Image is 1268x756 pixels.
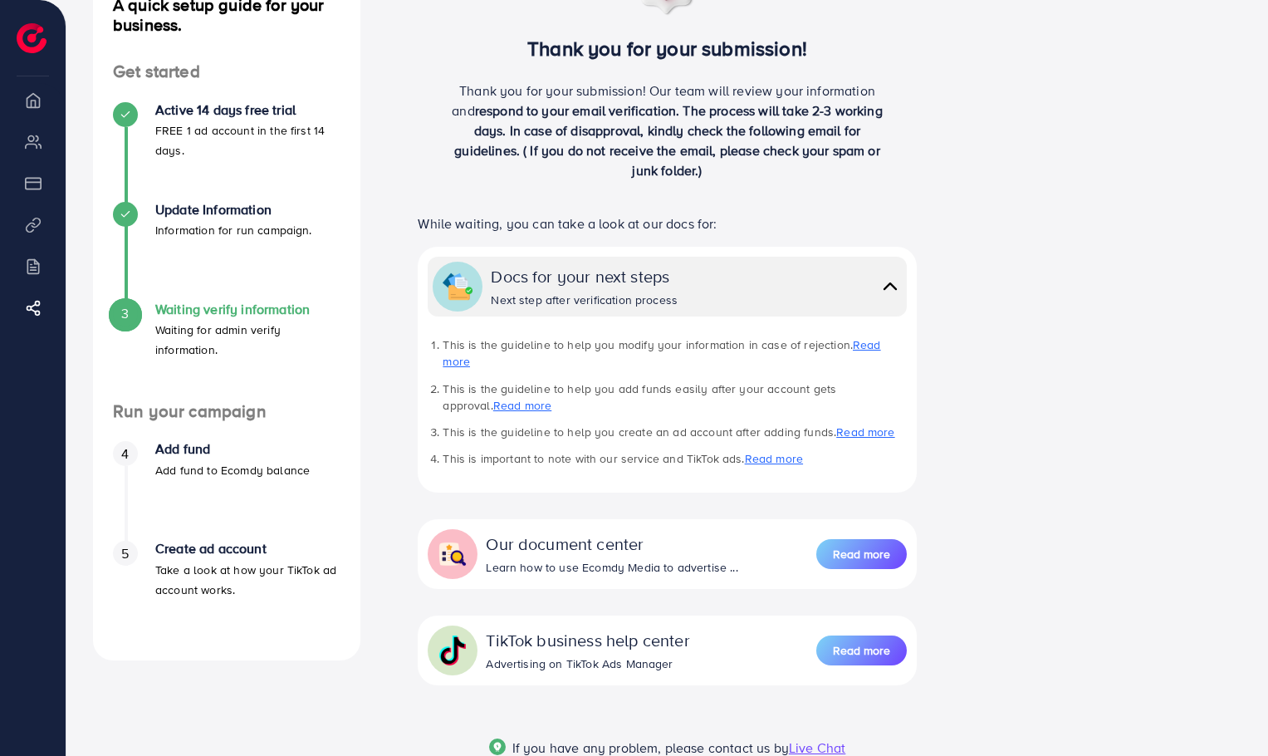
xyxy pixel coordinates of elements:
div: Learn how to use Ecomdy Media to advertise ... [486,559,737,576]
span: Read more [833,642,890,659]
img: collapse [438,539,468,569]
img: collapse [443,272,472,302]
h4: Add fund [155,441,310,457]
button: Read more [816,539,907,569]
p: Add fund to Ecomdy balance [155,460,310,480]
h4: Waiting verify information [155,302,340,317]
a: Read more [745,450,803,467]
button: Read more [816,636,907,665]
span: 5 [121,544,129,563]
h4: Create ad account [155,541,340,557]
li: This is the guideline to help you add funds easily after your account gets approval. [443,380,906,415]
h4: Update Information [155,202,312,218]
iframe: Chat [1197,681,1256,744]
div: TikTok business help center [486,628,689,652]
p: Take a look at how your TikTok ad account works. [155,560,340,600]
div: Our document center [486,532,737,556]
h4: Get started [93,61,360,82]
li: Active 14 days free trial [93,102,360,202]
span: 4 [121,444,129,464]
h3: Thank you for your submission! [390,37,944,61]
a: Read more [493,397,551,414]
div: Docs for your next steps [491,264,678,288]
p: FREE 1 ad account in the first 14 days. [155,120,340,160]
img: collapse [438,636,468,665]
h4: Active 14 days free trial [155,102,340,118]
a: Read more [816,538,907,571]
img: collapse [879,274,902,298]
p: Information for run campaign. [155,220,312,240]
a: Read more [836,424,894,440]
li: Create ad account [93,541,360,641]
img: logo [17,23,47,53]
li: This is the guideline to help you create an ad account after adding funds. [443,424,906,440]
p: Waiting for admin verify information. [155,320,340,360]
li: Update Information [93,202,360,302]
a: Read more [443,336,880,370]
p: Thank you for your submission! Our team will review your information and [446,81,889,180]
p: While waiting, you can take a look at our docs for: [418,214,916,233]
img: Popup guide [489,739,506,755]
span: respond to your email verification. The process will take 2-3 working days. In case of disapprova... [454,101,883,179]
div: Next step after verification process [491,292,678,308]
h4: Run your campaign [93,401,360,422]
li: Add fund [93,441,360,541]
span: Read more [833,546,890,562]
li: Waiting verify information [93,302,360,401]
span: 3 [121,304,129,323]
div: Advertising on TikTok Ads Manager [486,655,689,672]
li: This is important to note with our service and TikTok ads. [443,450,906,467]
a: Read more [816,634,907,667]
li: This is the guideline to help you modify your information in case of rejection. [443,336,906,371]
